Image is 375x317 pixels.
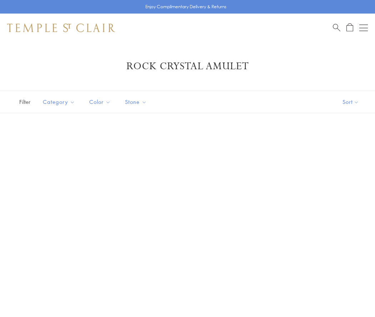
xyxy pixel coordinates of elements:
[120,94,152,110] button: Stone
[39,97,80,106] span: Category
[7,24,115,32] img: Temple St. Clair
[18,60,357,73] h1: Rock Crystal Amulet
[86,97,116,106] span: Color
[84,94,116,110] button: Color
[326,91,375,113] button: Show sort by
[359,24,368,32] button: Open navigation
[333,23,340,32] a: Search
[145,3,226,10] p: Enjoy Complimentary Delivery & Returns
[346,23,353,32] a: Open Shopping Bag
[37,94,80,110] button: Category
[121,97,152,106] span: Stone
